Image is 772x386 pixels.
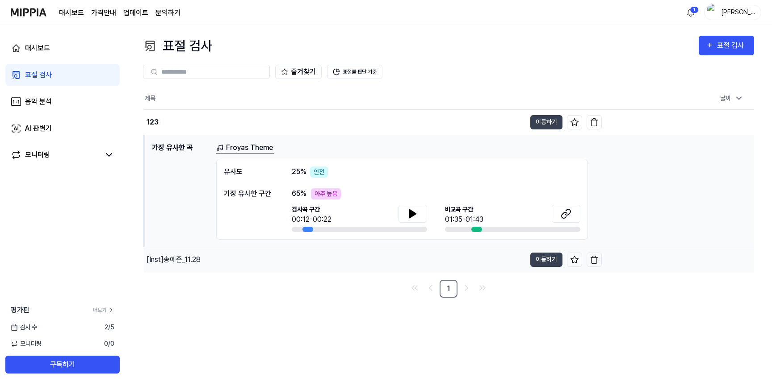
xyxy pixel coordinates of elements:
[602,109,755,135] td: [DATE] 오후 2:48
[147,117,159,128] div: 123
[11,305,29,315] span: 평가판
[143,36,212,56] div: 표절 검사
[590,118,599,127] img: delete
[704,5,761,20] button: profile[PERSON_NAME]
[11,149,100,160] a: 모니터링
[475,281,490,295] a: Go to last page
[707,4,718,21] img: profile
[684,5,698,20] button: 알림1
[25,123,52,134] div: AI 판별기
[717,91,747,106] div: 날짜
[93,306,114,314] a: 더보기
[459,281,474,295] a: Go to next page
[5,37,120,59] a: 대시보드
[152,142,209,240] h1: 가장 유사한 곡
[216,142,274,154] a: Froyas Theme
[310,166,328,178] div: 안전
[690,6,699,13] div: 1
[407,281,422,295] a: Go to first page
[292,205,331,214] span: 검사곡 구간
[699,36,754,55] button: 표절 검사
[104,339,114,349] span: 0 / 0
[530,115,562,129] button: 이동하기
[445,205,483,214] span: 비교곡 구간
[5,356,120,374] button: 구독하기
[292,188,306,199] span: 65 %
[5,64,120,86] a: 표절 검사
[224,188,274,199] div: 가장 유사한 구간
[224,166,274,178] div: 유사도
[530,253,562,267] button: 이동하기
[105,323,114,332] span: 2 / 5
[143,280,754,298] nav: pagination
[440,280,457,298] a: 1
[275,65,322,79] button: 즐겨찾기
[311,188,341,199] div: 아주 높음
[91,8,116,18] a: 가격안내
[292,166,306,177] span: 25 %
[5,91,120,112] a: 음악 분석
[445,214,483,225] div: 01:35-01:43
[292,214,331,225] div: 00:12-00:22
[424,281,438,295] a: Go to previous page
[155,8,180,18] a: 문의하기
[717,40,747,51] div: 표절 검사
[25,149,50,160] div: 모니터링
[11,339,42,349] span: 모니터링
[25,70,52,80] div: 표절 검사
[123,8,148,18] a: 업데이트
[25,43,50,54] div: 대시보드
[144,88,602,109] th: 제목
[59,8,84,18] a: 대시보드
[721,7,755,17] div: [PERSON_NAME]
[590,255,599,264] img: delete
[5,118,120,139] a: AI 판별기
[11,323,37,332] span: 검사 수
[685,7,696,18] img: 알림
[147,254,201,265] div: [Inst] 송예준_11.28
[327,65,382,79] button: 표절률 판단 기준
[25,96,52,107] div: 음악 분석
[602,247,755,272] td: [DATE] 오전 2:21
